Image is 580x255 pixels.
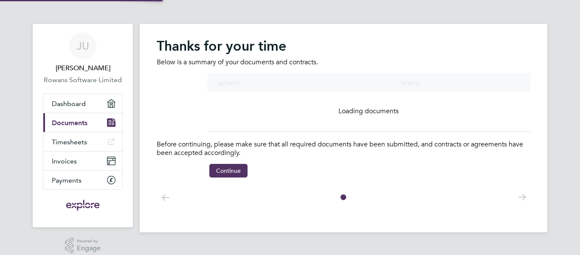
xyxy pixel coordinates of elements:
span: Dashboard [52,100,86,108]
img: exploregroup-logo-retina.png [65,198,101,212]
span: Payments [52,176,82,184]
a: Rowans Software Limited [43,75,123,85]
a: Go to home page [43,198,123,212]
a: Dashboard [43,94,122,113]
span: Powered by [77,238,101,245]
span: JU [77,40,89,52]
span: Engage [77,245,101,252]
a: Documents [43,113,122,132]
button: Continue [209,164,248,178]
p: Below is a summary of your documents and contracts. [157,58,530,67]
span: Jawad Umar [43,63,123,73]
h2: Thanks for your time [157,37,530,54]
span: Documents [52,119,87,127]
a: Invoices [43,152,122,170]
span: Timesheets [52,138,87,146]
span: Invoices [52,157,77,165]
a: JU[PERSON_NAME] [43,32,123,73]
a: Timesheets [43,132,122,151]
p: Before continuing, please make sure that all required documents have been submitted, and contract... [157,140,530,158]
a: Powered byEngage [65,238,101,254]
nav: Main navigation [33,24,133,227]
a: Payments [43,171,122,189]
